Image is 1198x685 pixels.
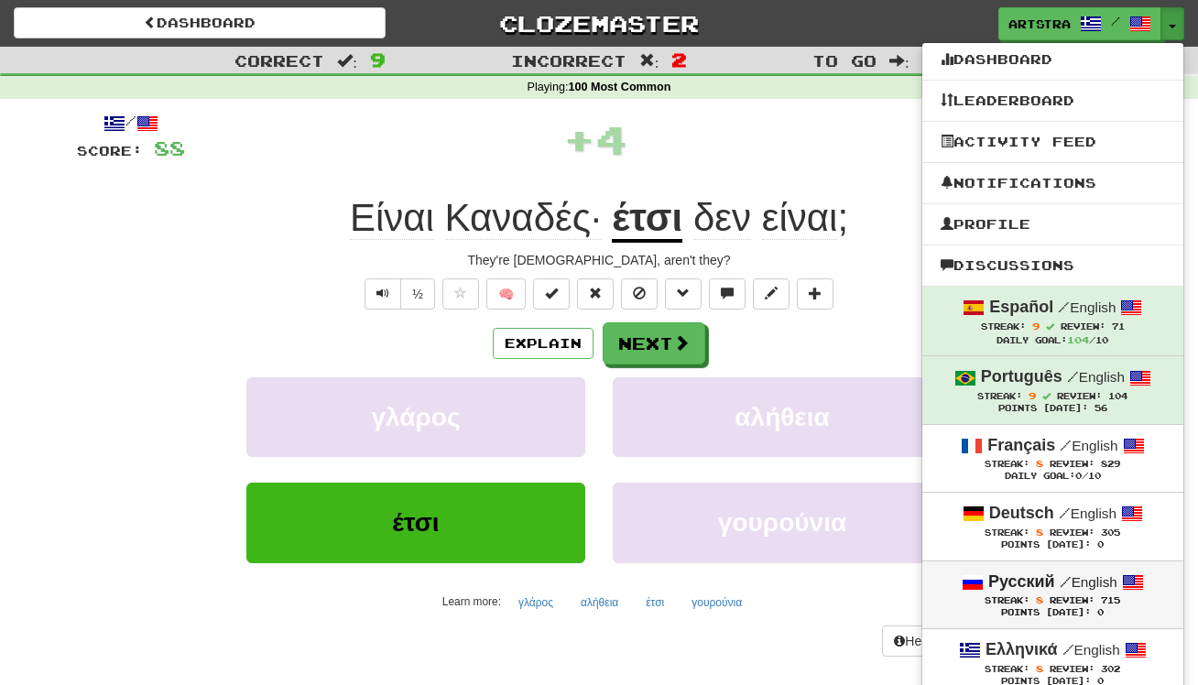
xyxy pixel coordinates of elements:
span: 71 [1112,321,1125,332]
span: 104 [1067,334,1089,345]
div: Points [DATE]: 0 [941,607,1165,619]
small: Learn more: [442,595,501,608]
small: English [1062,642,1120,658]
span: 8 [1036,458,1043,469]
span: Streak: [985,595,1029,605]
span: 302 [1101,664,1120,674]
div: Points [DATE]: 56 [941,403,1165,415]
span: είναι [762,196,838,240]
span: 829 [1101,459,1120,469]
span: 2 [671,49,687,71]
span: Review: [1050,595,1095,605]
span: Review: [1061,321,1105,332]
small: English [1060,438,1117,453]
span: Incorrect [511,51,626,70]
div: They're [DEMOGRAPHIC_DATA], aren't they? [77,251,1121,269]
span: 305 [1101,527,1120,538]
span: Streak: [981,321,1026,332]
span: / [1062,641,1074,658]
strong: Français [987,436,1055,454]
button: Edit sentence (alt+d) [753,278,790,310]
button: γουρούνια [613,483,952,562]
span: Streak includes today. [1042,392,1051,400]
a: Clozemaster [413,7,785,39]
span: / [1111,15,1120,27]
a: Artstra / [998,7,1161,40]
span: Review: [1050,459,1095,469]
span: 8 [1036,594,1043,605]
span: Review: [1050,664,1095,674]
span: To go [812,51,877,70]
div: Daily Goal: /10 [941,471,1165,483]
a: Discussions [922,254,1183,277]
button: Explain [493,328,594,359]
span: Streak: [985,459,1029,469]
span: Καναδές· [445,196,602,240]
u: έτσι [612,196,682,243]
strong: Deutsch [989,504,1054,522]
button: Play sentence audio (ctl+space) [365,278,401,310]
span: 88 [154,136,185,159]
span: 8 [1036,663,1043,674]
strong: Ελληνικά [986,640,1058,658]
a: Leaderboard [922,89,1183,113]
div: / [77,112,185,135]
small: English [1058,299,1116,315]
div: Daily Goal: /10 [941,333,1165,347]
button: έτσι [636,589,674,616]
span: γλάρος [371,403,460,431]
strong: 100 Most Common [568,81,670,93]
small: English [1060,574,1117,590]
button: γλάρος [508,589,563,616]
span: Review: [1050,527,1095,538]
button: 🧠 [486,278,526,310]
strong: Español [989,298,1053,316]
span: Streak: [985,527,1029,538]
span: 9 [1029,390,1036,401]
span: Streak: [985,664,1029,674]
a: Português /English Streak: 9 Review: 104 Points [DATE]: 56 [922,356,1183,423]
span: Streak: [977,391,1022,401]
span: Είναι [350,196,434,240]
span: δεν [693,196,751,240]
span: 715 [1101,595,1120,605]
span: 9 [1032,321,1040,332]
button: Add to collection (alt+a) [797,278,833,310]
button: αλήθεια [613,377,952,457]
button: Set this sentence to 100% Mastered (alt+m) [533,278,570,310]
a: Deutsch /English Streak: 8 Review: 305 Points [DATE]: 0 [922,493,1183,560]
span: 4 [595,116,627,162]
span: / [1060,573,1072,590]
button: έτσι [246,483,585,562]
button: Reset to 0% Mastered (alt+r) [577,278,614,310]
small: English [1067,369,1125,385]
span: αλήθεια [735,403,829,431]
span: Artstra [1008,16,1071,32]
span: Streak includes today. [1046,322,1054,331]
a: Notifications [922,171,1183,195]
span: ; [682,196,848,240]
span: : [889,53,909,69]
button: Favorite sentence (alt+f) [442,278,479,310]
a: Profile [922,212,1183,236]
span: Correct [234,51,324,70]
a: Dashboard [14,7,386,38]
a: Dashboard [922,48,1183,71]
a: Русский /English Streak: 8 Review: 715 Points [DATE]: 0 [922,561,1183,628]
span: : [639,53,659,69]
span: / [1059,505,1071,521]
span: Review: [1057,391,1102,401]
span: 0 [1075,471,1082,481]
button: Grammar (alt+g) [665,278,702,310]
button: Next [603,322,705,364]
span: / [1058,299,1070,315]
a: Español /English Streak: 9 Review: 71 Daily Goal:104/10 [922,287,1183,355]
button: ½ [400,278,435,310]
span: Score: [77,143,143,158]
span: 8 [1036,527,1043,538]
span: 104 [1108,391,1127,401]
span: έτσι [392,508,439,537]
button: γλάρος [246,377,585,457]
button: γουρούνια [681,589,752,616]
